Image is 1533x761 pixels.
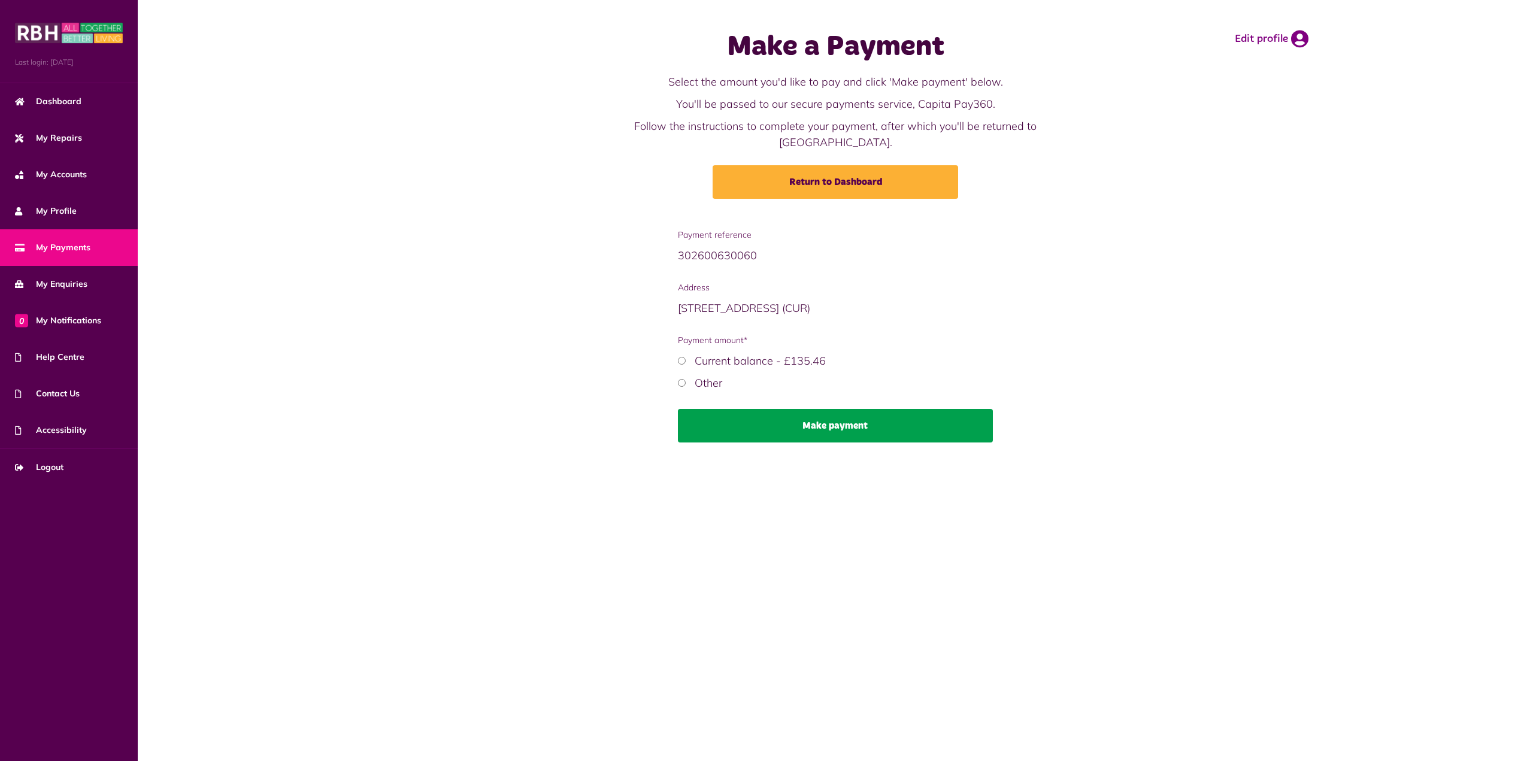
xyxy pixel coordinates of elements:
a: Edit profile [1235,30,1308,48]
span: Contact Us [15,387,80,400]
span: My Payments [15,241,90,254]
span: My Repairs [15,132,82,144]
span: Accessibility [15,424,87,436]
span: My Enquiries [15,278,87,290]
span: My Notifications [15,314,101,327]
span: Last login: [DATE] [15,57,123,68]
label: Current balance - £135.46 [695,354,826,368]
span: Payment reference [678,229,993,241]
span: Dashboard [15,95,81,108]
h1: Make a Payment [596,30,1075,65]
span: Help Centre [15,351,84,363]
a: Return to Dashboard [713,165,958,199]
span: Payment amount* [678,334,993,347]
img: MyRBH [15,21,123,45]
span: My Profile [15,205,77,217]
label: Other [695,376,722,390]
button: Make payment [678,409,993,442]
p: You'll be passed to our secure payments service, Capita Pay360. [596,96,1075,112]
p: Select the amount you'd like to pay and click 'Make payment' below. [596,74,1075,90]
span: My Accounts [15,168,87,181]
p: Follow the instructions to complete your payment, after which you'll be returned to [GEOGRAPHIC_D... [596,118,1075,150]
span: [STREET_ADDRESS] (CUR) [678,301,810,315]
span: 302600630060 [678,248,757,262]
span: 0 [15,314,28,327]
span: Logout [15,461,63,474]
span: Address [678,281,993,294]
